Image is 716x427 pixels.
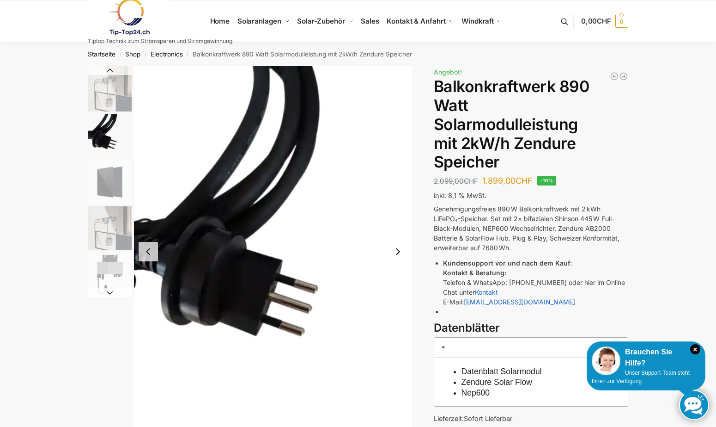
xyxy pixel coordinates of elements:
[615,15,628,28] span: 0
[237,17,281,25] span: Solaranlagen
[443,269,506,277] strong: Kontakt & Beratung:
[458,0,506,42] a: Windkraft
[125,50,140,58] a: Shop
[297,17,345,25] span: Solar-Zubehör
[597,17,611,25] span: CHF
[151,50,183,58] a: Electronics
[388,242,407,261] button: Next slide
[88,253,132,297] img: nep-microwechselrichter-600w
[88,66,132,75] button: Previous slide
[461,17,494,25] span: Windkraft
[434,204,628,253] p: Genehmigungsfreies 890 W Balkonkraftwerk mit 2 kWh LiFePO₄-Speicher. Set mit 2× bifazialen Shinso...
[72,42,645,66] nav: Breadcrumb
[357,0,383,42] a: Sales
[443,258,628,307] li: Telefon & WhatsApp: [PHONE_NUMBER] oder hier im Online Chat unter E-Mail:
[85,205,132,251] li: 4 / 5
[443,259,572,267] strong: Kundensupport vor und nach dem Kauf:
[88,288,132,297] button: Next slide
[88,66,132,111] img: Zendure-solar-flow-Batteriespeicher für Balkonkraftwerke
[475,288,498,296] a: Kontakt
[361,17,379,25] span: Sales
[88,160,132,204] img: Maysun
[85,159,132,205] li: 3 / 5
[537,176,557,186] span: -10%
[85,66,132,112] li: 1 / 5
[464,177,478,186] span: CHF
[619,72,628,81] a: Balkonkraftwerk 890 Watt Solarmodulleistung mit 1kW/h Zendure Speicher
[461,367,542,376] a: Datenblatt Solarmodul
[434,68,462,76] span: Angebot!
[115,51,125,58] span: /
[461,377,533,387] a: Zendure Solar Flow
[516,176,533,186] span: CHF
[140,51,150,58] span: /
[434,177,478,186] bdi: 2.099,00
[581,7,628,35] a: 0,00CHF 0
[88,50,115,58] a: Startseite
[387,17,445,25] span: Kontakt & Anfahrt
[592,347,700,369] div: Brauchen Sie Hilfe?
[434,192,486,199] span: inkl. 8,1 % MwSt.
[383,0,458,42] a: Kontakt & Anfahrt
[139,242,158,261] button: Previous slide
[581,17,611,25] span: 0,00
[293,0,357,42] a: Solar-Zubehör
[233,0,293,42] a: Solaranlagen
[610,72,619,81] a: 890/600 Watt Solarkraftwerk + 2,7 KW Batteriespeicher Genehmigungsfrei
[461,388,490,397] a: Nep600
[183,51,193,58] span: /
[85,251,132,297] li: 5 / 5
[464,415,512,422] span: Sofort Lieferbar
[434,415,512,422] span: Lieferzeit:
[482,176,533,186] bdi: 1.899,00
[434,77,628,172] h1: Balkonkraftwerk 890 Watt Solarmodulleistung mit 2kW/h Zendure Speicher
[592,370,690,384] span: Unser Support-Team steht Ihnen zur Verfügung
[88,206,132,250] img: Zendure-solar-flow-Batteriespeicher für Balkonkraftwerke
[434,320,628,336] h3: Datenblätter
[690,344,700,354] i: Schließen
[85,112,132,159] li: 2 / 5
[592,347,620,375] img: Customer service
[464,298,575,306] a: [EMAIL_ADDRESS][DOMAIN_NAME]
[88,38,232,44] p: Tiptop Technik zum Stromsparen und Stromgewinnung
[88,114,132,158] img: Anschlusskabel-3meter_schweizer-stecker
